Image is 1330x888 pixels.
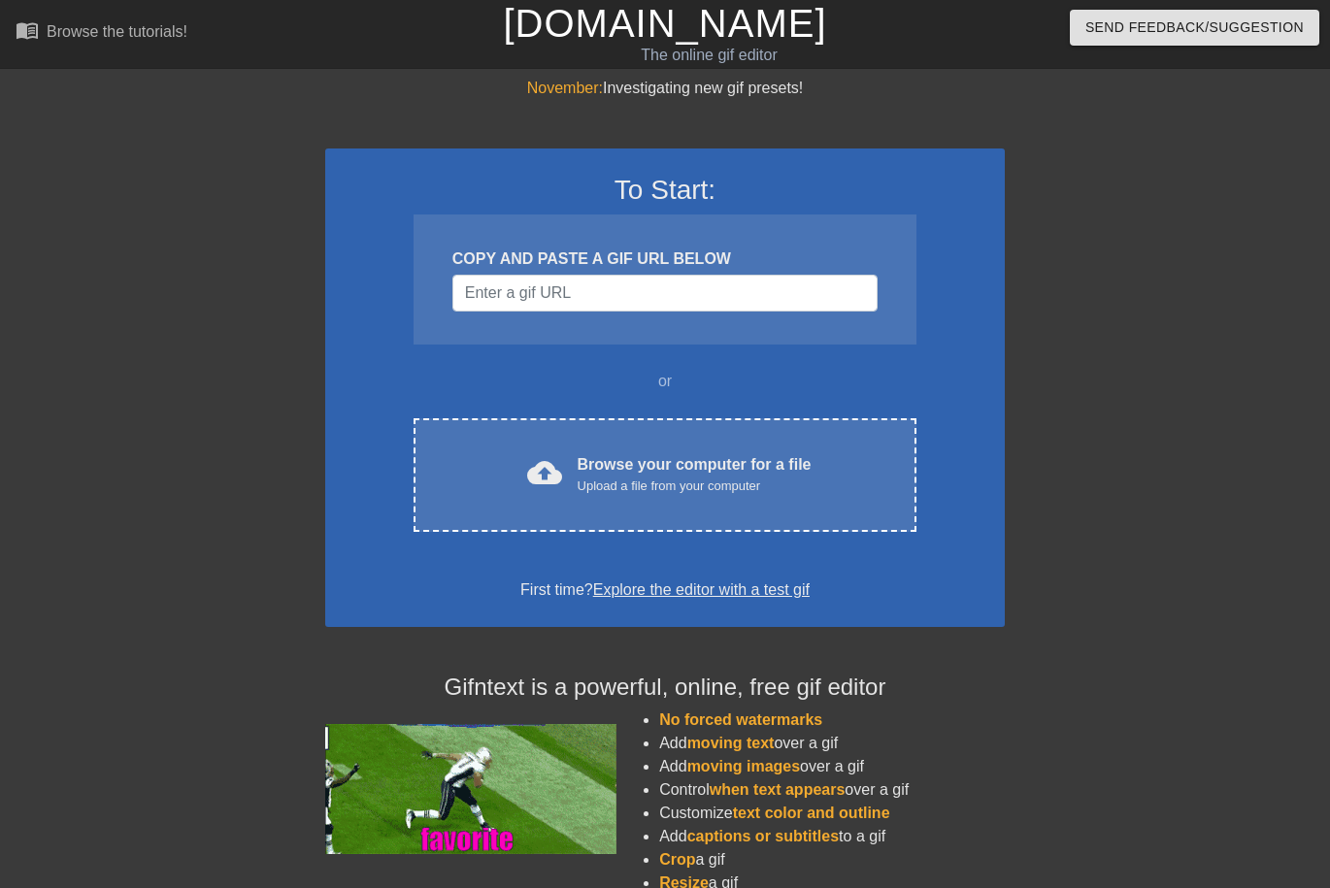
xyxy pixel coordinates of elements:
[527,80,603,96] span: November:
[593,581,810,598] a: Explore the editor with a test gif
[659,711,822,728] span: No forced watermarks
[376,370,954,393] div: or
[578,453,812,496] div: Browse your computer for a file
[659,802,1005,825] li: Customize
[1085,16,1304,40] span: Send Feedback/Suggestion
[659,732,1005,755] li: Add over a gif
[578,477,812,496] div: Upload a file from your computer
[1070,10,1319,46] button: Send Feedback/Suggestion
[350,578,980,602] div: First time?
[687,758,800,774] span: moving images
[325,674,1005,702] h4: Gifntext is a powerful, online, free gif editor
[687,735,775,751] span: moving text
[659,851,695,868] span: Crop
[325,77,1005,100] div: Investigating new gif presets!
[659,755,1005,778] li: Add over a gif
[325,724,616,854] img: football_small.gif
[47,23,187,40] div: Browse the tutorials!
[16,18,187,49] a: Browse the tutorials!
[687,828,839,844] span: captions or subtitles
[733,805,890,821] span: text color and outline
[659,778,1005,802] li: Control over a gif
[527,455,562,490] span: cloud_upload
[659,848,1005,872] li: a gif
[350,174,980,207] h3: To Start:
[453,44,966,67] div: The online gif editor
[16,18,39,42] span: menu_book
[503,2,826,45] a: [DOMAIN_NAME]
[452,247,878,271] div: COPY AND PASTE A GIF URL BELOW
[710,781,846,798] span: when text appears
[659,825,1005,848] li: Add to a gif
[452,275,878,312] input: Username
